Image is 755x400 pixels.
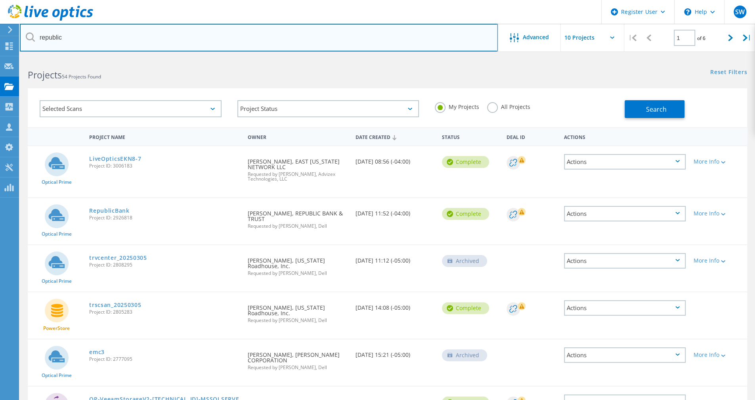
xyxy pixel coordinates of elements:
[564,154,686,170] div: Actions
[564,206,686,221] div: Actions
[247,224,347,229] span: Requested by [PERSON_NAME], Dell
[42,279,72,284] span: Optical Prime
[523,34,549,40] span: Advanced
[352,198,438,224] div: [DATE] 11:52 (-04:00)
[42,232,72,236] span: Optical Prime
[646,105,666,114] span: Search
[739,24,755,52] div: |
[243,339,351,378] div: [PERSON_NAME], [PERSON_NAME] CORPORATION
[85,129,243,144] div: Project Name
[564,253,686,269] div: Actions
[247,271,347,276] span: Requested by [PERSON_NAME], Dell
[694,258,743,263] div: More Info
[735,9,744,15] span: SW
[442,349,487,361] div: Archived
[20,24,498,51] input: Search projects by name, owner, ID, company, etc
[89,349,105,355] a: emc3
[694,352,743,358] div: More Info
[89,263,239,267] span: Project ID: 2808295
[694,159,743,164] div: More Info
[352,245,438,271] div: [DATE] 11:12 (-05:00)
[28,69,62,81] b: Projects
[42,180,72,185] span: Optical Prime
[684,8,691,15] svg: \n
[503,129,560,144] div: Deal Id
[697,35,705,42] span: of 6
[8,17,93,22] a: Live Optics Dashboard
[89,215,239,220] span: Project ID: 2926818
[710,69,747,76] a: Reset Filters
[89,156,141,162] a: LiveOpticsEKN8-7
[62,73,101,80] span: 54 Projects Found
[564,300,686,316] div: Actions
[442,208,489,220] div: Complete
[243,292,351,331] div: [PERSON_NAME], [US_STATE] Roadhouse, Inc.
[438,129,503,144] div: Status
[89,302,141,308] a: trscsan_20250305
[247,318,347,323] span: Requested by [PERSON_NAME], Dell
[694,211,743,216] div: More Info
[352,146,438,172] div: [DATE] 08:56 (-04:00)
[89,255,147,261] a: trvcenter_20250305
[247,172,347,181] span: Requested by [PERSON_NAME], Advizex Technologies, LLC
[435,102,479,110] label: My Projects
[352,129,438,144] div: Date Created
[442,255,487,267] div: Archived
[624,24,640,52] div: |
[89,208,129,213] a: RepublicBank
[89,310,239,314] span: Project ID: 2805283
[352,292,438,318] div: [DATE] 14:08 (-05:00)
[564,347,686,363] div: Actions
[40,100,222,117] div: Selected Scans
[243,245,351,284] div: [PERSON_NAME], [US_STATE] Roadhouse, Inc.
[560,129,690,144] div: Actions
[243,146,351,189] div: [PERSON_NAME], EAST [US_STATE] NETWORK LLC
[442,156,489,168] div: Complete
[89,357,239,362] span: Project ID: 2777095
[247,365,347,370] span: Requested by [PERSON_NAME], Dell
[237,100,419,117] div: Project Status
[442,302,489,314] div: Complete
[487,102,530,110] label: All Projects
[352,339,438,366] div: [DATE] 15:21 (-05:00)
[243,129,351,144] div: Owner
[89,164,239,168] span: Project ID: 3006183
[243,198,351,236] div: [PERSON_NAME], REPUBLIC BANK & TRUST
[43,326,70,331] span: PowerStore
[42,373,72,378] span: Optical Prime
[625,100,684,118] button: Search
